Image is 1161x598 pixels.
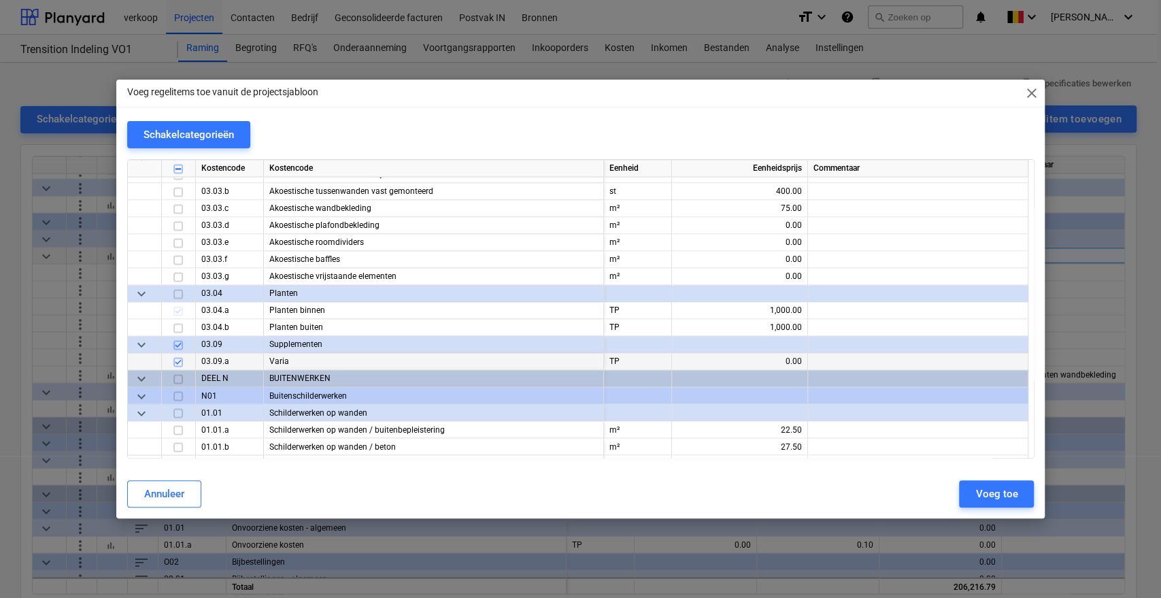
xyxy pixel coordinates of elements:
[677,183,802,200] div: 400.00
[196,404,264,421] div: 01.01
[264,268,604,285] div: Akoestische vrijstaande elementen
[196,387,264,404] div: N01
[133,388,150,404] span: keyboard_arrow_down
[604,353,672,370] div: TP
[1093,533,1161,598] iframe: Chat Widget
[196,353,264,370] div: 03.09.a
[264,404,604,421] div: Schilderwerken op wanden
[604,217,672,234] div: m²
[127,121,250,148] button: Schakelcategorieën
[604,268,672,285] div: m²
[604,160,672,177] div: Eenheid
[264,183,604,200] div: Akoestische tussenwanden vast gemonteerd
[264,370,604,387] div: BUITENWERKEN
[677,268,802,285] div: 0.00
[604,234,672,251] div: m²
[264,438,604,455] div: Schilderwerken op wanden / beton
[196,285,264,302] div: 03.04
[975,485,1017,503] div: Voeg toe
[677,302,802,319] div: 1,000.00
[133,371,150,387] span: keyboard_arrow_down
[264,200,604,217] div: Akoestische wandbekleding
[196,251,264,268] div: 03.03.f
[264,234,604,251] div: Akoestische roomdividers
[604,455,672,472] div: m²
[604,302,672,319] div: TP
[677,455,802,472] div: 27.50
[677,421,802,438] div: 22.50
[672,160,808,177] div: Eenheidsprijs
[1023,85,1039,101] span: close
[264,285,604,302] div: Planten
[264,160,604,177] div: Kostencode
[264,217,604,234] div: Akoestische plafondbekleding
[196,421,264,438] div: 01.01.a
[264,302,604,319] div: Planten binnen
[196,183,264,200] div: 03.03.b
[604,183,672,200] div: st
[264,336,604,353] div: Supplementen
[196,336,264,353] div: 03.09
[264,455,604,472] div: Schilderwerken op wanden / gevelmetselwerk
[677,251,802,268] div: 0.00
[604,319,672,336] div: TP
[133,405,150,421] span: keyboard_arrow_down
[264,387,604,404] div: Buitenschilderwerken
[264,319,604,336] div: Planten buiten
[264,251,604,268] div: Akoestische baffles
[677,200,802,217] div: 75.00
[196,319,264,336] div: 03.04.b
[264,421,604,438] div: Schilderwerken op wanden / buitenbepleistering
[677,217,802,234] div: 0.00
[196,160,264,177] div: Kostencode
[808,160,1028,177] div: Commentaar
[604,200,672,217] div: m²
[677,353,802,370] div: 0.00
[604,251,672,268] div: m²
[196,200,264,217] div: 03.03.c
[196,234,264,251] div: 03.03.e
[677,234,802,251] div: 0.00
[144,126,234,144] div: Schakelcategorieën
[196,455,264,472] div: 01.01.c
[196,370,264,387] div: DEEL N
[196,217,264,234] div: 03.03.d
[264,353,604,370] div: Varia
[959,480,1034,508] button: Voeg toe
[604,438,672,455] div: m²
[133,337,150,353] span: keyboard_arrow_down
[196,268,264,285] div: 03.03.g
[1093,533,1161,598] div: Chatwidget
[196,438,264,455] div: 01.01.b
[133,286,150,302] span: keyboard_arrow_down
[144,485,184,503] div: Annuleer
[677,319,802,336] div: 1,000.00
[127,85,318,99] p: Voeg regelitems toe vanuit de projectsjabloon
[677,438,802,455] div: 27.50
[196,302,264,319] div: 03.04.a
[604,421,672,438] div: m²
[127,480,201,508] button: Annuleer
